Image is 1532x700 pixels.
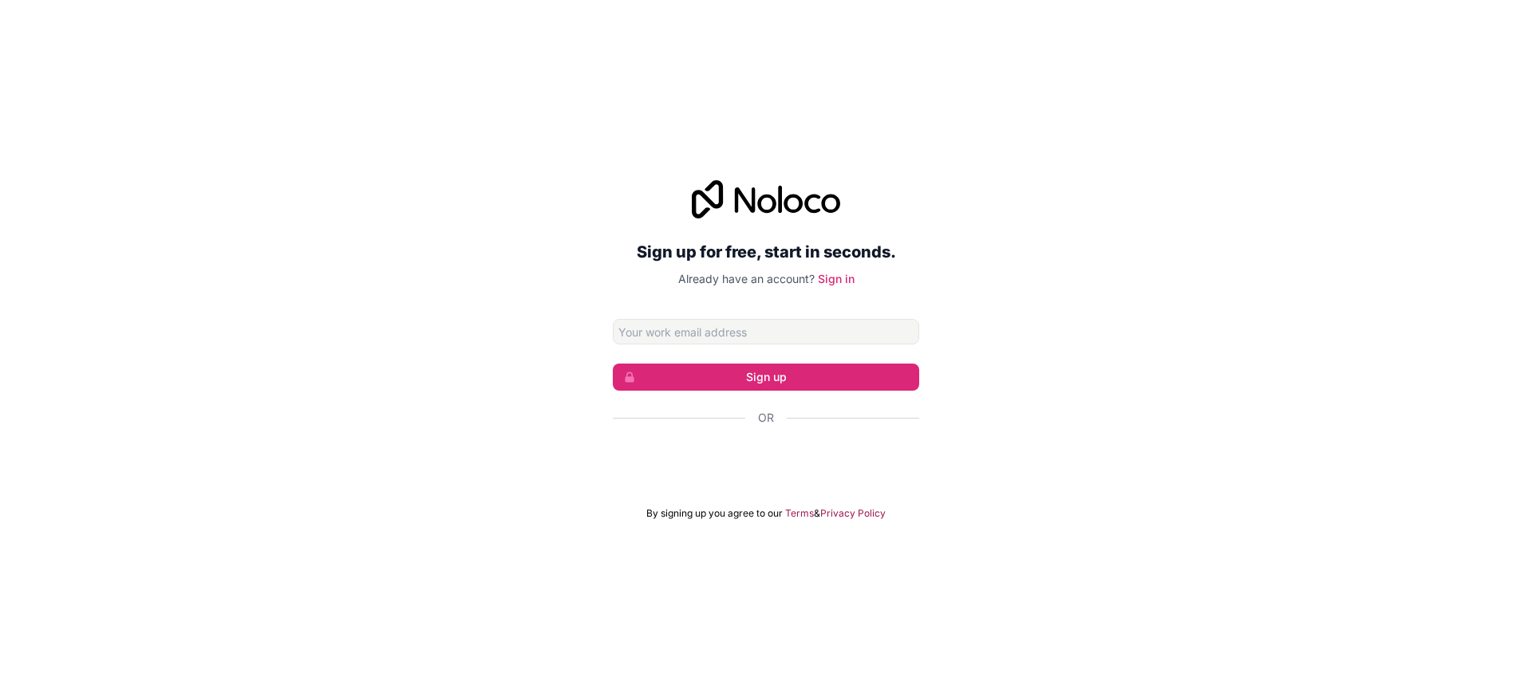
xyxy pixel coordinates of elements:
[785,507,814,520] a: Terms
[605,443,927,478] iframe: Sign in with Google Button
[814,507,820,520] span: &
[758,410,774,426] span: Or
[613,319,919,344] input: Email address
[613,238,919,266] h2: Sign up for free, start in seconds.
[646,507,783,520] span: By signing up you agree to our
[820,507,886,520] a: Privacy Policy
[818,272,855,285] a: Sign in
[678,272,815,285] span: Already have an account?
[613,364,919,391] button: Sign up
